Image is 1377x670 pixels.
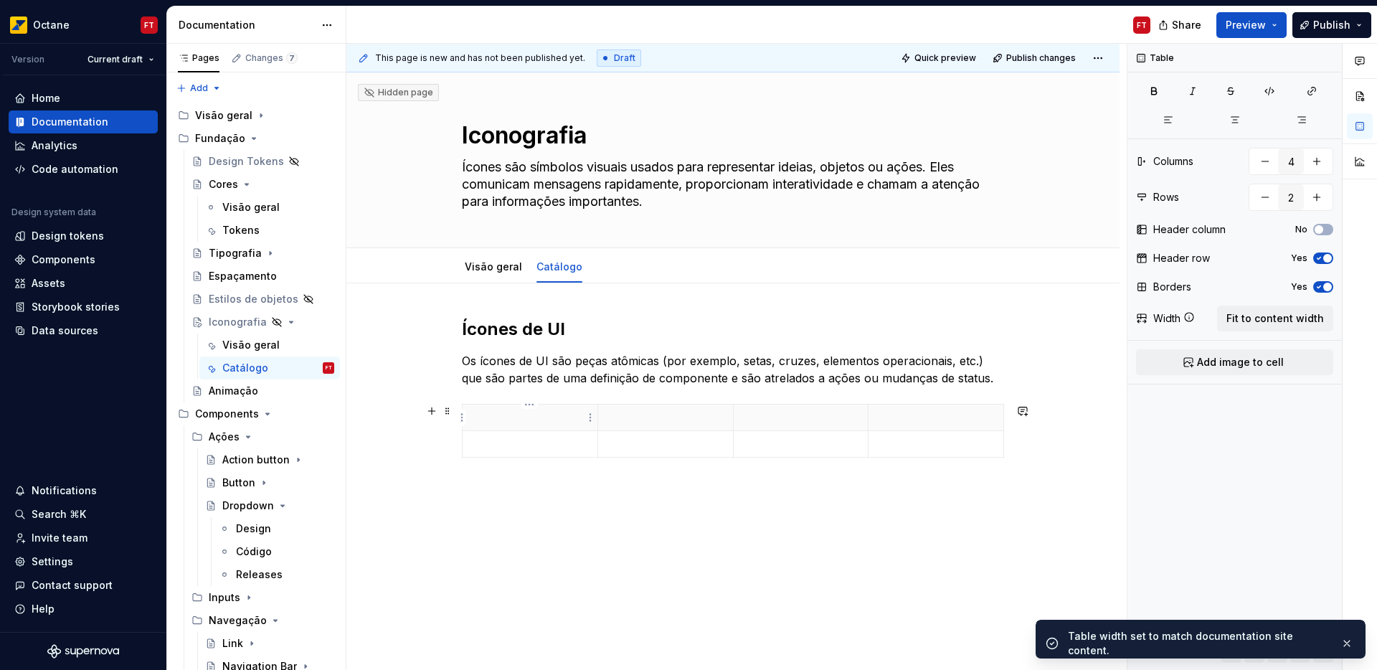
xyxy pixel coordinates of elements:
[9,225,158,247] a: Design tokens
[209,154,284,169] div: Design Tokens
[1226,311,1324,326] span: Fit to content width
[9,527,158,549] a: Invite team
[465,260,522,273] a: Visão geral
[222,636,243,651] div: Link
[195,131,245,146] div: Fundação
[1216,12,1287,38] button: Preview
[9,296,158,319] a: Storybook stories
[1172,18,1201,32] span: Share
[222,476,255,490] div: Button
[32,507,86,522] div: Search ⌘K
[9,479,158,502] button: Notifications
[1006,52,1076,64] span: Publish changes
[32,229,104,243] div: Design tokens
[209,430,240,444] div: Ações
[236,544,272,559] div: Código
[172,402,340,425] div: Components
[209,590,240,605] div: Inputs
[186,379,340,402] a: Animação
[1153,154,1193,169] div: Columns
[199,471,340,494] a: Button
[914,52,976,64] span: Quick preview
[9,272,158,295] a: Assets
[222,223,260,237] div: Tokens
[1291,253,1307,264] label: Yes
[32,138,77,153] div: Analytics
[32,91,60,105] div: Home
[186,425,340,448] div: Ações
[213,563,340,586] a: Releases
[32,531,87,545] div: Invite team
[209,269,277,283] div: Espaçamento
[209,177,238,192] div: Cores
[209,384,258,398] div: Animação
[1313,18,1350,32] span: Publish
[87,54,143,65] span: Current draft
[1153,311,1180,326] div: Width
[1137,19,1147,31] div: FT
[199,196,340,219] a: Visão geral
[186,265,340,288] a: Espaçamento
[462,352,1004,387] p: Os ícones de UI são peças atômicas (por exemplo, setas, cruzes, elementos operacionais, etc.) que...
[462,318,1004,341] h2: Ícones de UI
[213,517,340,540] a: Design
[81,49,161,70] button: Current draft
[1151,12,1211,38] button: Share
[32,324,98,338] div: Data sources
[459,156,1001,213] textarea: Ícones são símbolos visuais usados ​​para representar ideias, objetos ou ações. Eles comunicam me...
[195,108,252,123] div: Visão geral
[186,311,340,334] a: Iconografia
[186,586,340,609] div: Inputs
[209,246,262,260] div: Tipografia
[11,207,96,218] div: Design system data
[1153,280,1191,294] div: Borders
[32,483,97,498] div: Notifications
[536,260,582,273] a: Catálogo
[10,16,27,34] img: e8093afa-4b23-4413-bf51-00cde92dbd3f.png
[199,357,340,379] a: CatálogoFT
[364,87,433,98] div: Hidden page
[209,292,298,306] div: Estilos de objetos
[32,602,55,616] div: Help
[1153,222,1226,237] div: Header column
[172,104,340,127] div: Visão geral
[286,52,298,64] span: 7
[9,87,158,110] a: Home
[1226,18,1266,32] span: Preview
[32,115,108,129] div: Documentation
[9,134,158,157] a: Analytics
[896,48,983,68] button: Quick preview
[1068,629,1329,658] div: Table width set to match documentation site content.
[245,52,298,64] div: Changes
[459,251,528,281] div: Visão geral
[199,448,340,471] a: Action button
[459,118,1001,153] textarea: Iconografia
[209,315,267,329] div: Iconografia
[199,334,340,357] a: Visão geral
[199,219,340,242] a: Tokens
[186,242,340,265] a: Tipografia
[33,18,70,32] div: Octane
[213,540,340,563] a: Código
[1197,355,1284,369] span: Add image to cell
[195,407,259,421] div: Components
[222,453,290,467] div: Action button
[47,644,119,659] svg: Supernova Logo
[375,52,585,64] span: This page is new and has not been published yet.
[1217,306,1333,331] button: Fit to content width
[186,173,340,196] a: Cores
[3,9,164,40] button: OctaneFT
[326,361,332,375] div: FT
[1295,224,1307,235] label: No
[199,494,340,517] a: Dropdown
[186,150,340,173] a: Design Tokens
[186,288,340,311] a: Estilos de objetos
[236,567,283,582] div: Releases
[222,361,268,375] div: Catálogo
[9,574,158,597] button: Contact support
[222,200,280,214] div: Visão geral
[988,48,1082,68] button: Publish changes
[179,18,314,32] div: Documentation
[144,19,154,31] div: FT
